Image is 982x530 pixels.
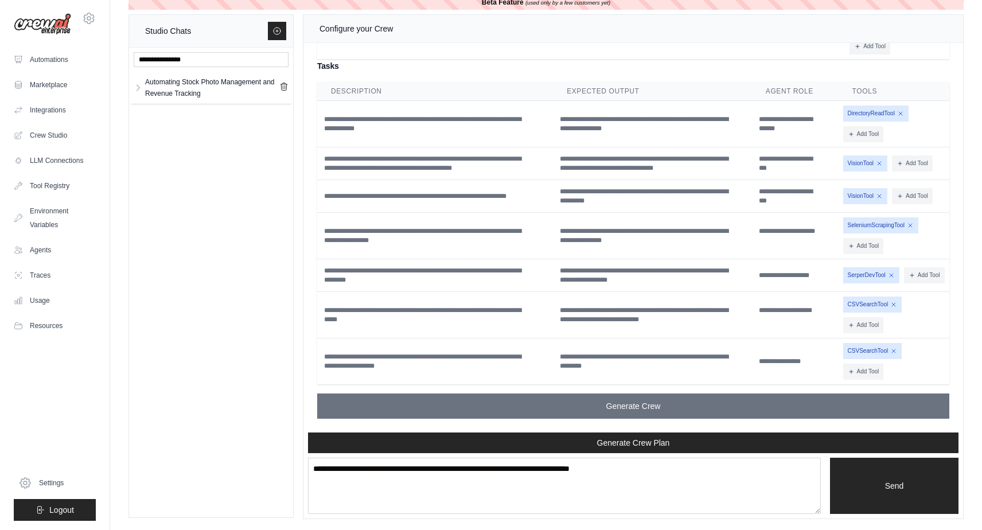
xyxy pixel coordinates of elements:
button: Add Tool [892,155,933,172]
span: Generate Crew [606,400,661,412]
button: Add Tool [843,364,884,380]
th: Description [317,82,553,101]
span: CSVSearchTool [843,297,902,313]
button: Generate Crew [317,393,949,419]
th: Agent Role [752,82,839,101]
button: Logout [14,499,96,521]
span: SerperDevTool [843,267,899,283]
a: Environment Variables [9,200,100,236]
button: Add Tool [904,267,945,283]
a: Tool Registry [9,174,100,197]
span: VisionTool [843,155,887,172]
button: Add Tool [849,38,890,54]
th: Expected Output [553,82,752,101]
span: DirectoryReadTool [843,106,909,122]
a: LLM Connections [9,149,100,172]
a: Integrations [9,99,100,122]
span: Logout [49,504,74,516]
span: CSVSearchTool [843,343,902,359]
button: Resources [9,314,100,337]
a: Automating Stock Photo Management and Revenue Tracking [143,76,279,99]
a: Crew Studio [9,124,100,147]
th: Tools [839,82,949,101]
a: Automations [9,48,100,71]
a: Usage [9,289,100,312]
h4: Tasks [317,59,949,73]
div: Studio Chats [145,24,191,38]
button: Add Tool [843,317,884,333]
button: Send [830,458,958,514]
button: Generate Crew Plan [308,432,958,453]
a: Traces [9,264,100,287]
button: Add Tool [843,238,884,254]
button: Add Tool [892,188,933,204]
a: Settings [14,471,96,494]
a: Agents [9,239,100,262]
div: Automating Stock Photo Management and Revenue Tracking [145,76,279,99]
span: VisionTool [843,188,887,204]
div: Configure your Crew [319,22,393,36]
button: Add Tool [843,126,884,142]
img: Logo [14,13,71,35]
a: Marketplace [9,73,100,96]
span: SeleniumScrapingTool [843,217,919,233]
